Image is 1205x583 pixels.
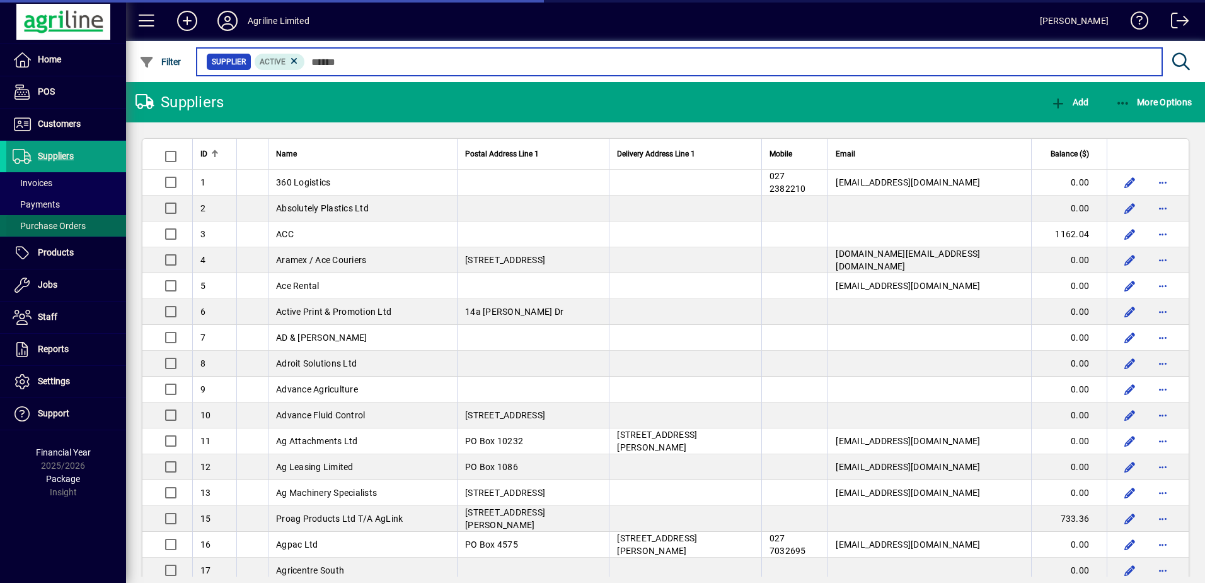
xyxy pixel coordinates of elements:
span: [EMAIL_ADDRESS][DOMAIN_NAME] [836,436,980,446]
button: More options [1153,276,1173,296]
span: [STREET_ADDRESS][PERSON_NAME] [617,533,697,556]
button: Edit [1120,327,1140,348]
button: More options [1153,560,1173,580]
button: Edit [1120,353,1140,374]
span: Email [836,147,855,161]
button: Edit [1120,224,1140,244]
td: 0.00 [1031,403,1107,428]
td: 0.00 [1031,532,1107,558]
div: ID [200,147,229,161]
button: More options [1153,353,1173,374]
span: Agricentre South [276,565,344,575]
span: Financial Year [36,447,91,457]
a: Support [6,398,126,430]
td: 0.00 [1031,273,1107,299]
div: Suppliers [135,92,224,112]
span: 7 [200,333,205,343]
span: [STREET_ADDRESS][PERSON_NAME] [617,430,697,452]
span: Reports [38,344,69,354]
button: More options [1153,405,1173,425]
span: 360 Logistics [276,177,330,187]
span: [EMAIL_ADDRESS][DOMAIN_NAME] [836,281,980,291]
span: Delivery Address Line 1 [617,147,695,161]
button: Edit [1120,534,1140,555]
button: Edit [1120,198,1140,218]
span: Settings [38,376,70,386]
div: [PERSON_NAME] [1040,11,1109,31]
td: 733.36 [1031,506,1107,532]
span: 027 7032695 [770,533,806,556]
button: Edit [1120,483,1140,503]
span: Filter [139,57,182,67]
span: 14a [PERSON_NAME] Dr [465,307,563,317]
span: [STREET_ADDRESS] [465,410,545,420]
a: Settings [6,366,126,397]
span: 10 [200,410,211,420]
span: 5 [200,281,205,291]
td: 1162.04 [1031,221,1107,247]
span: 8 [200,358,205,368]
button: Edit [1120,276,1140,296]
span: Advance Fluid Control [276,410,365,420]
button: More options [1153,250,1173,270]
span: Suppliers [38,151,74,161]
span: Payments [13,199,60,209]
span: 16 [200,539,211,550]
span: 027 2382210 [770,171,806,194]
span: Support [38,408,69,418]
span: 3 [200,229,205,239]
a: POS [6,76,126,108]
span: Active [260,57,285,66]
button: Edit [1120,560,1140,580]
span: Proag Products Ltd T/A AgLink [276,514,403,524]
td: 0.00 [1031,299,1107,325]
span: POS [38,86,55,97]
button: Edit [1120,302,1140,322]
td: 0.00 [1031,454,1107,480]
button: Edit [1120,509,1140,529]
span: 12 [200,462,211,472]
span: [DOMAIN_NAME][EMAIL_ADDRESS][DOMAIN_NAME] [836,249,980,271]
a: Payments [6,194,126,215]
button: Edit [1120,379,1140,399]
span: Ace Rental [276,281,320,291]
a: Logout [1162,3,1189,44]
button: More options [1153,457,1173,477]
span: ID [200,147,207,161]
span: Mobile [770,147,792,161]
span: 1 [200,177,205,187]
button: Edit [1120,250,1140,270]
span: [EMAIL_ADDRESS][DOMAIN_NAME] [836,177,980,187]
td: 0.00 [1031,196,1107,221]
span: Postal Address Line 1 [465,147,539,161]
span: Ag Leasing Limited [276,462,354,472]
button: More options [1153,534,1173,555]
span: [EMAIL_ADDRESS][DOMAIN_NAME] [836,539,980,550]
button: Edit [1120,431,1140,451]
button: More options [1153,379,1173,399]
button: More options [1153,224,1173,244]
div: Name [276,147,449,161]
span: 9 [200,384,205,394]
span: 13 [200,488,211,498]
span: Package [46,474,80,484]
span: [STREET_ADDRESS] [465,488,545,498]
td: 0.00 [1031,247,1107,273]
span: AD & [PERSON_NAME] [276,333,367,343]
button: More options [1153,172,1173,192]
span: PO Box 4575 [465,539,518,550]
span: Add [1051,97,1088,107]
span: Aramex / Ace Couriers [276,255,366,265]
a: Customers [6,109,126,140]
span: Ag Attachments Ltd [276,436,358,446]
button: More options [1153,327,1173,348]
a: Knowledge Base [1121,3,1149,44]
span: 11 [200,436,211,446]
span: Jobs [38,280,57,290]
span: 15 [200,514,211,524]
button: More Options [1112,91,1196,114]
button: More options [1153,198,1173,218]
span: Agpac Ltd [276,539,318,550]
span: Supplier [212,56,246,68]
span: Balance ($) [1051,147,1089,161]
